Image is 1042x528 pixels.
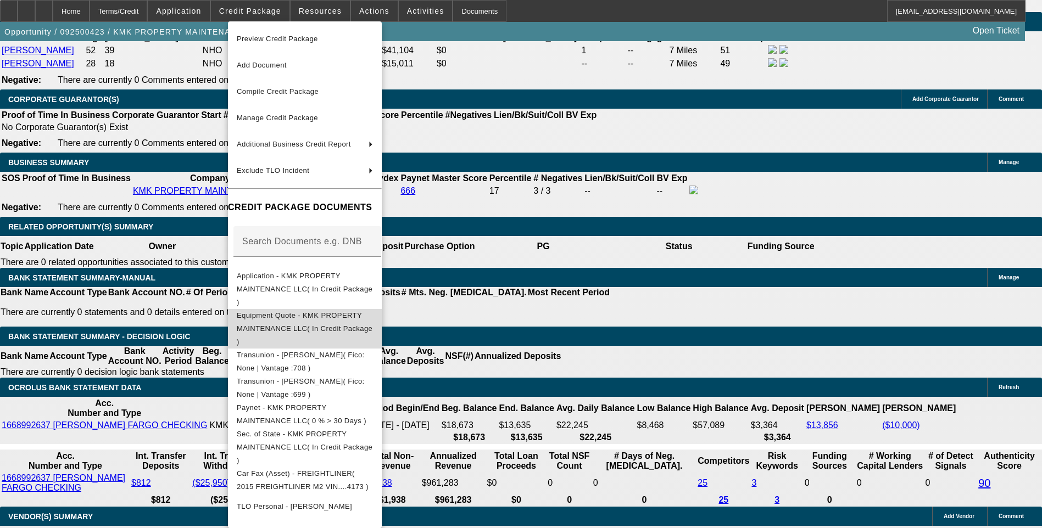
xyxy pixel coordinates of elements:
span: Additional Business Credit Report [237,140,351,148]
button: Paynet - KMK PROPERTY MAINTENANCE LLC( 0 % > 30 Days ) [228,401,382,428]
button: TLO Personal - Wallen, Ken [228,493,382,520]
button: Transunion - Wallen, Mckenzie( Fico: None | Vantage :708 ) [228,349,382,375]
span: Compile Credit Package [237,87,319,96]
span: Preview Credit Package [237,35,318,43]
mat-label: Search Documents e.g. DNB [242,237,362,246]
span: Exclude TLO Incident [237,166,309,175]
span: Car Fax (Asset) - FREIGHTLINER( 2015 FREIGHTLINER M2 VIN....4173 ) [237,469,369,491]
button: Transunion - Wallen, Ken( Fico: None | Vantage :699 ) [228,375,382,401]
button: Application - KMK PROPERTY MAINTENANCE LLC( In Credit Package ) [228,269,382,309]
span: Paynet - KMK PROPERTY MAINTENANCE LLC( 0 % > 30 Days ) [237,403,366,425]
span: Manage Credit Package [237,114,318,122]
span: Equipment Quote - KMK PROPERTY MAINTENANCE LLC( In Credit Package ) [237,311,372,346]
span: Add Document [237,61,287,69]
button: Equipment Quote - KMK PROPERTY MAINTENANCE LLC( In Credit Package ) [228,309,382,349]
span: Transunion - [PERSON_NAME]( Fico: None | Vantage :699 ) [237,377,365,398]
h4: CREDIT PACKAGE DOCUMENTS [228,201,382,214]
span: Transunion - [PERSON_NAME]( Fico: None | Vantage :708 ) [237,351,365,372]
span: TLO Personal - [PERSON_NAME] [237,502,352,510]
button: Sec. of State - KMK PROPERTY MAINTENANCE LLC( In Credit Package ) [228,428,382,467]
span: Sec. of State - KMK PROPERTY MAINTENANCE LLC( In Credit Package ) [237,430,372,464]
span: Application - KMK PROPERTY MAINTENANCE LLC( In Credit Package ) [237,272,372,306]
button: Car Fax (Asset) - FREIGHTLINER( 2015 FREIGHTLINER M2 VIN....4173 ) [228,467,382,493]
